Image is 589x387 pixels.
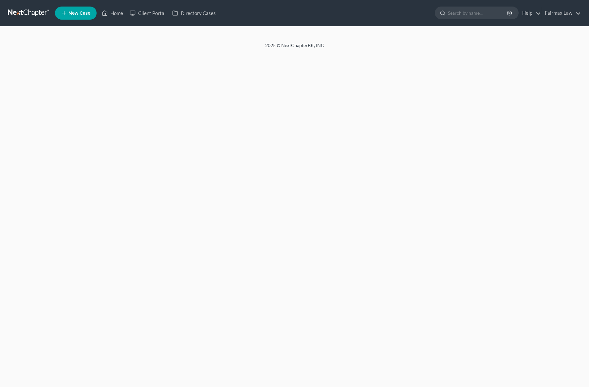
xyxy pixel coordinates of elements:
a: Fairmax Law [542,7,581,19]
a: Home [99,7,126,19]
a: Directory Cases [169,7,219,19]
a: Help [519,7,541,19]
input: Search by name... [448,7,508,19]
a: Client Portal [126,7,169,19]
span: New Case [68,11,90,16]
div: 2025 © NextChapterBK, INC [108,42,481,54]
